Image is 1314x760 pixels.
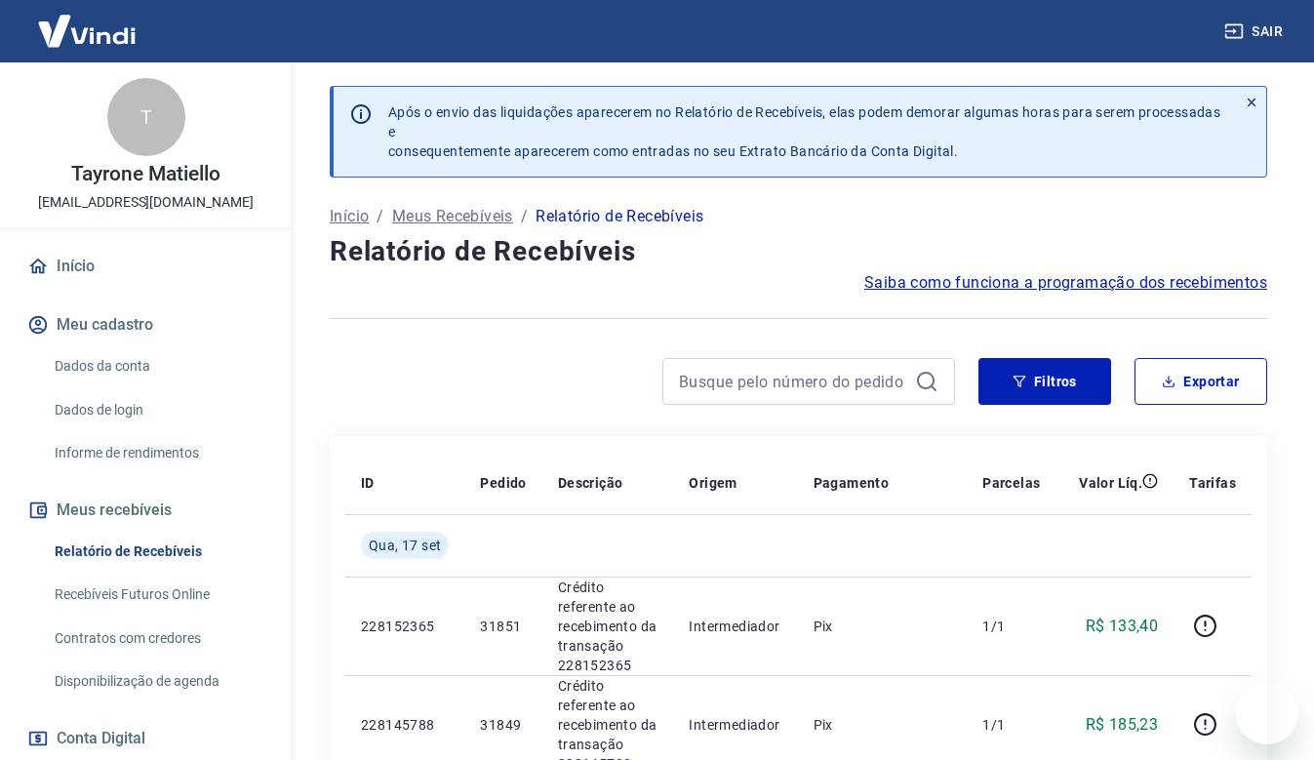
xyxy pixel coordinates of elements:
button: Sair [1220,14,1291,50]
p: Pix [814,617,952,636]
p: 1/1 [982,715,1040,735]
button: Exportar [1135,358,1267,405]
p: Origem [689,473,737,493]
p: 228145788 [361,715,449,735]
button: Conta Digital [23,717,268,760]
p: / [377,205,383,228]
p: Descrição [558,473,623,493]
p: R$ 133,40 [1086,615,1159,638]
p: Crédito referente ao recebimento da transação 228152365 [558,578,658,675]
a: Início [330,205,369,228]
a: Dados de login [47,390,268,430]
p: 31851 [480,617,526,636]
p: 1/1 [982,617,1040,636]
a: Início [23,245,268,288]
a: Relatório de Recebíveis [47,532,268,572]
img: Vindi [23,1,150,60]
p: Valor Líq. [1079,473,1142,493]
p: Intermediador [689,617,781,636]
p: ID [361,473,375,493]
p: Relatório de Recebíveis [536,205,703,228]
a: Dados da conta [47,346,268,386]
p: Pix [814,715,952,735]
p: Pedido [480,473,526,493]
p: Após o envio das liquidações aparecerem no Relatório de Recebíveis, elas podem demorar algumas ho... [388,102,1221,161]
p: Parcelas [982,473,1040,493]
span: Qua, 17 set [369,536,441,555]
a: Contratos com credores [47,619,268,659]
p: / [521,205,528,228]
div: T [107,78,185,156]
p: 228152365 [361,617,449,636]
a: Recebíveis Futuros Online [47,575,268,615]
p: [EMAIL_ADDRESS][DOMAIN_NAME] [38,192,254,213]
p: Tayrone Matiello [71,164,219,184]
input: Busque pelo número do pedido [679,367,907,396]
a: Meus Recebíveis [392,205,513,228]
button: Meu cadastro [23,303,268,346]
button: Meus recebíveis [23,489,268,532]
h4: Relatório de Recebíveis [330,232,1267,271]
a: Saiba como funciona a programação dos recebimentos [864,271,1267,295]
p: Tarifas [1189,473,1236,493]
p: 31849 [480,715,526,735]
a: Informe de rendimentos [47,433,268,473]
p: Intermediador [689,715,781,735]
button: Filtros [978,358,1111,405]
p: Pagamento [814,473,890,493]
a: Disponibilização de agenda [47,661,268,701]
p: R$ 185,23 [1086,713,1159,737]
iframe: Botão para abrir a janela de mensagens [1236,682,1298,744]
